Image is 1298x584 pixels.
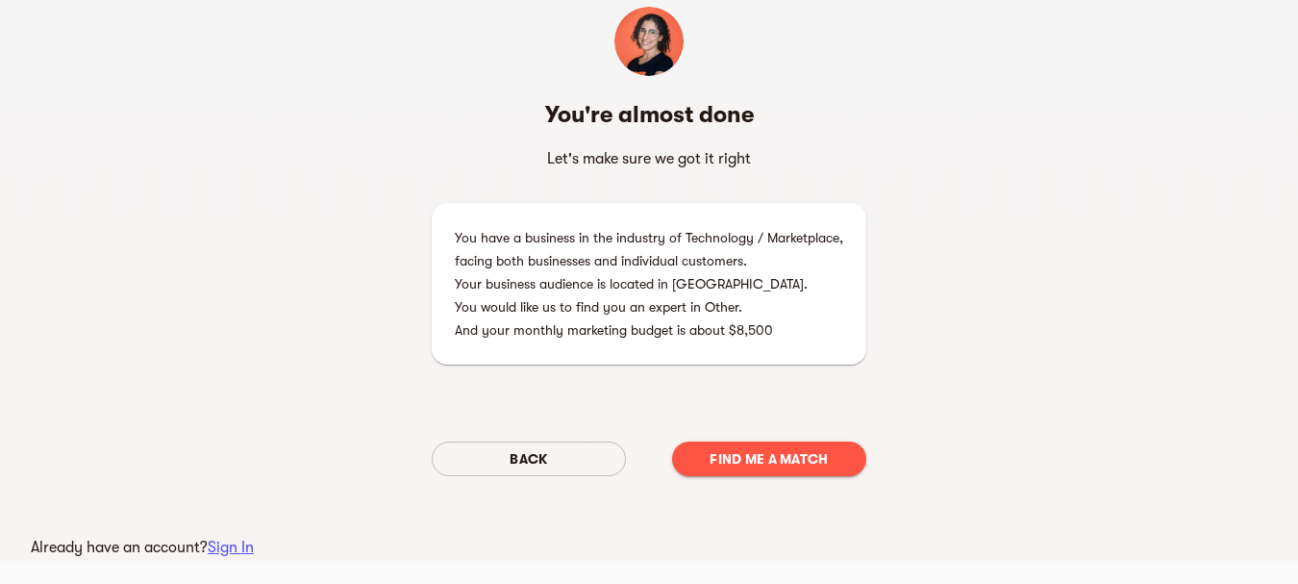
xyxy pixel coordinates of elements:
[439,99,859,130] h5: You're almost done
[455,226,843,249] p: You have a business in the industry of Technology / Marketplace,
[672,442,866,476] button: Find me a match
[455,249,843,272] p: facing both businesses and individual customers.
[432,442,626,476] button: Back
[455,295,843,318] p: You would like us to find you an expert in Other.
[687,447,851,470] span: Find me a match
[208,539,254,556] a: Sign In
[447,447,611,470] span: Back
[439,145,859,172] h6: Let's make sure we got it right
[455,272,843,295] p: Your business audience is located in [GEOGRAPHIC_DATA].
[455,318,843,342] p: And your monthly marketing budget is about $8,500
[31,536,254,559] p: Already have an account?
